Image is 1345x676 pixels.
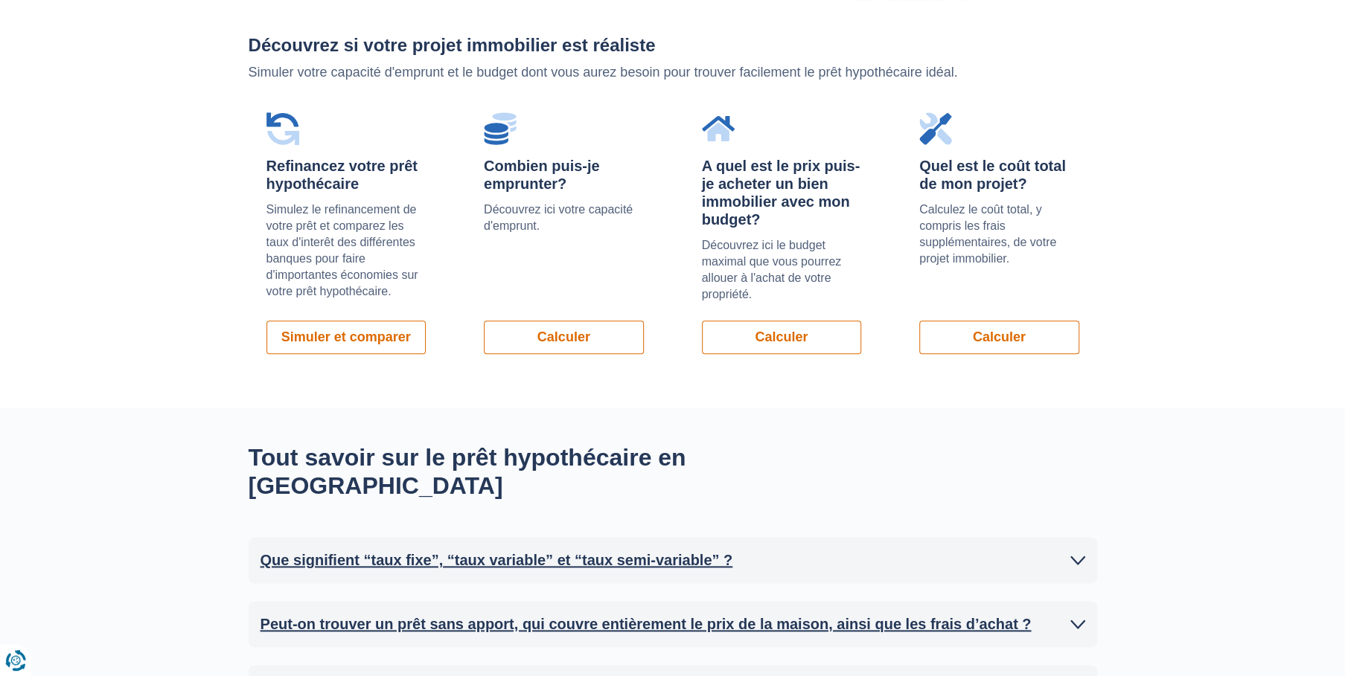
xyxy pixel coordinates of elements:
[266,112,299,145] img: Refinancez votre prêt hypothécaire
[702,157,862,228] div: A quel est le prix puis-je acheter un bien immobilier avec mon budget?
[484,321,644,354] a: Calculer
[702,112,735,145] img: A quel est le prix puis-je acheter un bien immobilier avec mon budget?
[266,157,426,193] div: Refinancez votre prêt hypothécaire
[919,112,952,145] img: Quel est le coût total de mon projet?
[484,202,644,234] p: Découvrez ici votre capacité d'emprunt.
[261,613,1085,635] a: Peut-on trouver un prêt sans apport, qui couvre entièrement le prix de la maison, ainsi que les f...
[249,36,1097,55] h2: Découvrez si votre projet immobilier est réaliste
[261,613,1032,635] h2: Peut-on trouver un prêt sans apport, qui couvre entièrement le prix de la maison, ainsi que les f...
[702,237,862,303] p: Découvrez ici le budget maximal que vous pourrez allouer à l'achat de votre propriété.
[249,443,807,500] h2: Tout savoir sur le prêt hypothécaire en [GEOGRAPHIC_DATA]
[919,157,1079,193] div: Quel est le coût total de mon projet?
[484,157,644,193] div: Combien puis-je emprunter?
[261,549,733,571] h2: Que signifient “taux fixe”, “taux variable” et “taux semi-variable” ?
[484,112,517,145] img: Combien puis-je emprunter?
[261,549,1085,571] a: Que signifient “taux fixe”, “taux variable” et “taux semi-variable” ?
[702,321,862,354] a: Calculer
[249,63,1097,83] p: Simuler votre capacité d'emprunt et le budget dont vous aurez besoin pour trouver facilement le p...
[919,202,1079,267] p: Calculez le coût total, y compris les frais supplémentaires, de votre projet immobilier.
[919,321,1079,354] a: Calculer
[266,202,426,300] p: Simulez le refinancement de votre prêt et comparez les taux d'interêt des différentes banques pou...
[266,321,426,354] a: Simuler et comparer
